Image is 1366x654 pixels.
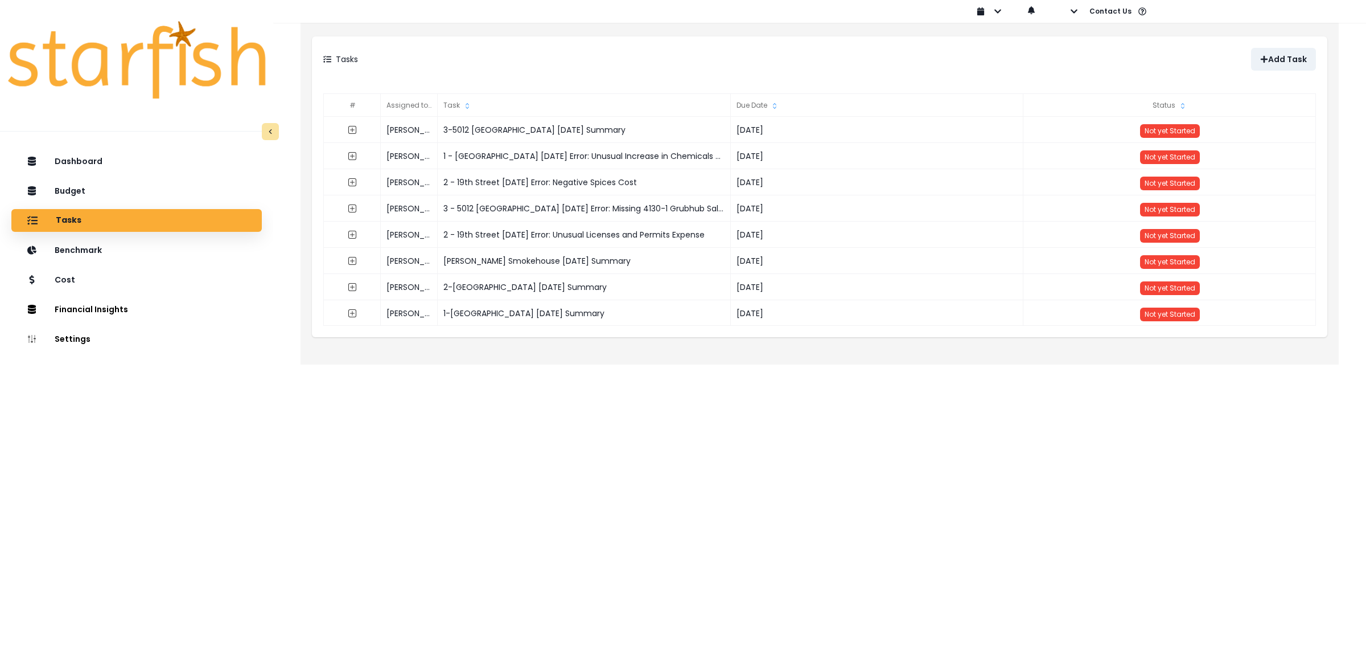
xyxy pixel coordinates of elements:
svg: expand outline [348,256,357,265]
svg: expand outline [348,309,357,318]
div: [PERSON_NAME] [381,300,438,326]
button: expand outline [342,251,363,271]
button: Financial Insights [11,298,262,321]
button: Benchmark [11,239,262,261]
div: [PERSON_NAME] [381,274,438,300]
span: Not yet Started [1145,152,1195,162]
div: [PERSON_NAME] [381,222,438,248]
svg: expand outline [348,125,357,134]
svg: expand outline [348,230,357,239]
button: Budget [11,179,262,202]
span: Not yet Started [1145,257,1195,267]
div: Status [1023,94,1316,117]
p: Cost [55,275,75,285]
button: Cost [11,268,262,291]
div: Due Date [731,94,1024,117]
div: [DATE] [731,169,1024,195]
div: 1 - [GEOGRAPHIC_DATA] [DATE] Error: Unusual Increase in Chemicals - COGS [438,143,731,169]
svg: expand outline [348,178,357,187]
div: [PERSON_NAME] [381,143,438,169]
div: [DATE] [731,117,1024,143]
p: Benchmark [55,246,102,255]
button: expand outline [342,146,363,166]
button: Add Task [1251,48,1316,71]
svg: expand outline [348,204,357,213]
div: [PERSON_NAME] [381,248,438,274]
div: [PERSON_NAME] [381,169,438,195]
div: 2-[GEOGRAPHIC_DATA] [DATE] Summary [438,274,731,300]
svg: expand outline [348,283,357,292]
button: Settings [11,328,262,350]
button: expand outline [342,277,363,297]
div: 3 - 5012 [GEOGRAPHIC_DATA] [DATE] Error: Missing 4130-1 Grubhub Sales [438,195,731,222]
svg: sort [463,101,472,111]
p: Dashboard [55,157,102,166]
button: expand outline [342,120,363,140]
div: [DATE] [731,222,1024,248]
div: [DATE] [731,195,1024,222]
div: 3-5012 [GEOGRAPHIC_DATA] [DATE] Summary [438,117,731,143]
p: Add Task [1268,55,1307,64]
div: # [324,94,381,117]
div: Task [438,94,731,117]
button: expand outline [342,172,363,193]
svg: sort [1178,101,1187,111]
div: [DATE] [731,274,1024,300]
p: Tasks [56,215,81,226]
svg: sort [431,101,440,111]
button: Tasks [11,209,262,232]
button: Dashboard [11,150,262,173]
div: [PERSON_NAME] [381,195,438,222]
div: 2 - 19th Street [DATE] Error: Negative Spices Cost [438,169,731,195]
span: Not yet Started [1145,231,1195,240]
p: Budget [55,186,85,196]
span: Not yet Started [1145,309,1195,319]
div: 1-[GEOGRAPHIC_DATA] [DATE] Summary [438,300,731,326]
div: 2 - 19th Street [DATE] Error: Unusual Licenses and Permits Expense [438,222,731,248]
span: Not yet Started [1145,178,1195,188]
span: Not yet Started [1145,205,1195,214]
div: Assigned to [381,94,438,117]
span: Not yet Started [1145,283,1195,293]
div: [DATE] [731,300,1024,326]
div: [DATE] [731,248,1024,274]
button: expand outline [342,224,363,245]
div: [PERSON_NAME] [381,117,438,143]
button: expand outline [342,303,363,324]
svg: sort [770,101,779,111]
p: Tasks [336,54,358,66]
span: Not yet Started [1145,126,1195,136]
div: [DATE] [731,143,1024,169]
div: [PERSON_NAME] Smokehouse [DATE] Summary [438,248,731,274]
svg: expand outline [348,152,357,161]
button: expand outline [342,198,363,219]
